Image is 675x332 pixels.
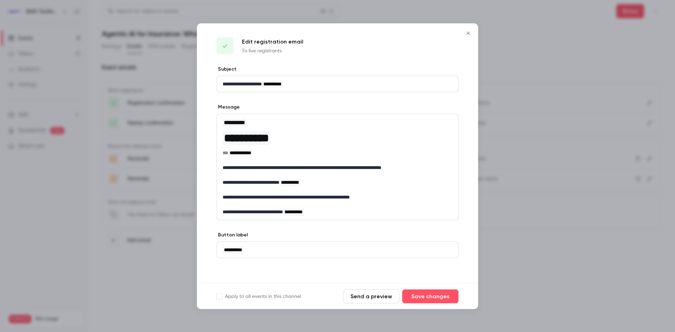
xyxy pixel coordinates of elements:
[242,37,303,46] p: Edit registration email
[217,65,237,72] label: Subject
[343,289,399,303] button: Send a preview
[217,76,458,92] div: editor
[402,289,458,303] button: Save changes
[217,293,301,300] label: Apply to all events in this channel
[217,114,458,220] div: editor
[217,242,458,258] div: editor
[242,47,303,54] p: To live registrants
[217,231,248,238] label: Button label
[217,103,240,110] label: Message
[461,26,475,40] button: Close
